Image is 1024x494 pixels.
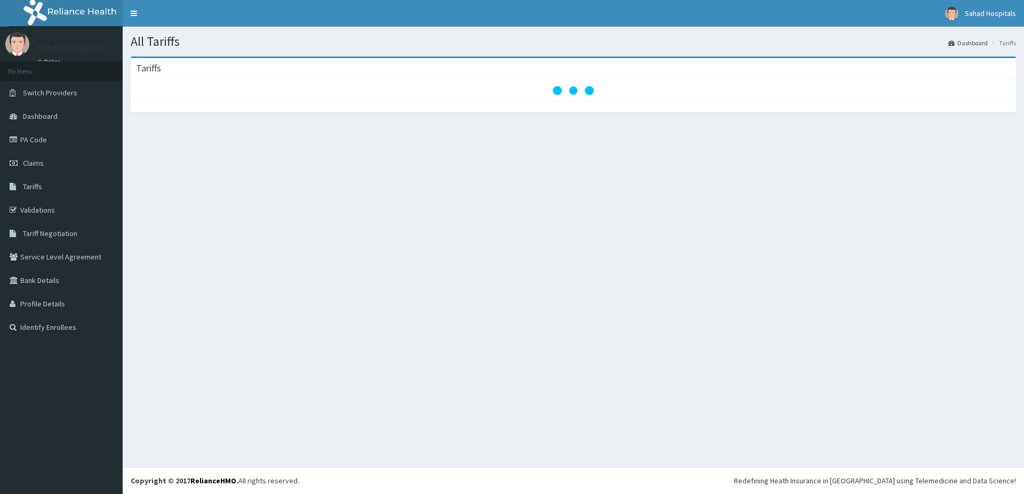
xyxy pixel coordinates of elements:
[23,88,77,98] span: Switch Providers
[948,38,988,47] a: Dashboard
[136,63,161,73] h3: Tariffs
[131,35,1016,48] h1: All Tariffs
[190,476,236,485] a: RelianceHMO
[23,182,42,191] span: Tariffs
[23,158,44,168] span: Claims
[23,111,58,121] span: Dashboard
[552,69,595,112] svg: audio-loading
[123,467,1024,494] footer: All rights reserved.
[734,475,1016,486] div: Redefining Heath Insurance in [GEOGRAPHIC_DATA] using Telemedicine and Data Science!
[989,38,1016,47] li: Tariffs
[23,229,77,238] span: Tariff Negotiation
[37,58,63,66] a: Online
[131,476,238,485] strong: Copyright © 2017 .
[965,9,1016,18] span: Sahad Hospitals
[37,43,105,53] p: Sahad Hospitals
[945,7,958,20] img: User Image
[5,32,29,56] img: User Image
